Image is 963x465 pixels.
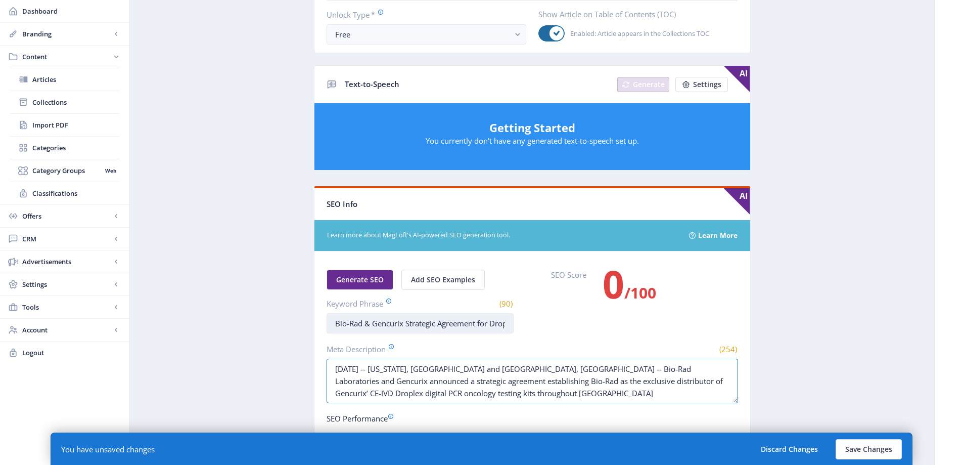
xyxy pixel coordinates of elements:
[693,80,721,89] span: Settings
[538,9,730,19] label: Show Article on Table of Contents (TOC)
[669,77,728,92] a: New page
[22,29,111,39] span: Branding
[22,257,111,267] span: Advertisements
[10,159,119,182] a: Category GroupsWeb
[327,344,528,355] label: Meta Description
[32,74,119,84] span: Articles
[335,28,510,40] div: Free
[327,298,416,309] label: Keyword Phrase
[467,432,735,452] p: We recommend a for your focus key phrase. Keywords are the major factor for your search engine re...
[611,77,669,92] a: New page
[32,120,119,130] span: Import PDF
[751,439,828,459] button: Discard Changes
[551,270,586,318] label: SEO Score
[10,137,119,159] a: Categories
[10,182,119,204] a: Classifications
[633,80,665,89] span: Generate
[411,276,475,284] span: Add SEO Examples
[531,432,667,442] b: maximum 4 to 6 relevant keywords
[22,302,111,312] span: Tools
[22,348,121,358] span: Logout
[336,276,384,284] span: Generate SEO
[345,79,399,89] span: Text-to-Speech
[603,258,624,310] span: 0
[327,231,677,240] span: Learn more about MagLoft's AI-powered SEO generation tool.
[401,270,485,290] button: Add SEO Examples
[718,344,738,354] span: (254)
[22,211,111,221] span: Offers
[32,165,102,176] span: Category Groups
[22,6,121,16] span: Dashboard
[327,24,526,45] button: Free
[836,439,902,459] button: Save Changes
[327,9,518,20] label: Unlock Type
[102,165,119,176] nb-badge: Web
[724,66,750,92] span: AI
[325,136,740,146] p: You currently don't have any generated text-to-speech set up.
[61,444,155,454] div: You have unsaved changes
[32,188,119,198] span: Classifications
[10,114,119,136] a: Import PDF
[22,234,111,244] span: CRM
[10,68,119,91] a: Articles
[325,119,740,136] h5: Getting Started
[603,274,656,303] h3: /100
[498,299,514,309] span: (90)
[22,52,111,62] span: Content
[327,413,738,424] div: SEO Performance
[345,432,434,442] strong: Keyword phrase length
[314,65,751,171] app-collection-view: Text-to-Speech
[327,199,357,209] span: SEO Info
[698,228,738,243] a: Learn More
[724,188,750,215] span: AI
[32,97,119,107] span: Collections
[565,27,709,39] span: Enabled: Article appears in the Collections TOC
[327,270,393,290] button: Generate SEO
[327,313,514,333] input: Type Article Keyword Phrase ...
[10,91,119,113] a: Collections
[22,325,111,335] span: Account
[675,77,728,92] button: Settings
[32,143,119,153] span: Categories
[22,279,111,289] span: Settings
[617,77,669,92] button: Generate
